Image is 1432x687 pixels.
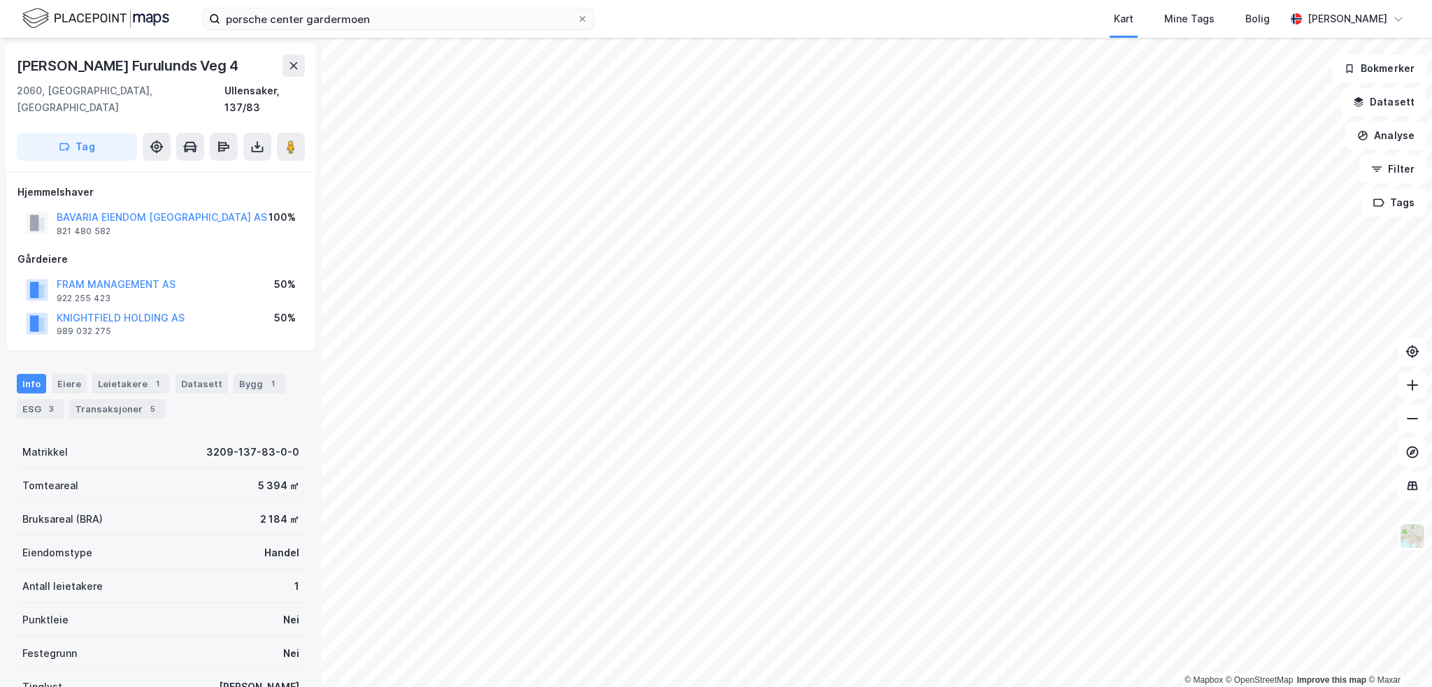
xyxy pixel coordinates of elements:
iframe: Chat Widget [1362,620,1432,687]
button: Datasett [1341,88,1426,116]
div: 5 394 ㎡ [258,477,299,494]
img: Z [1399,523,1426,549]
div: Datasett [176,374,228,393]
div: Info [17,374,46,393]
div: Kontrollprogram for chat [1362,620,1432,687]
div: 1 [294,578,299,595]
button: Tags [1361,189,1426,217]
div: 1 [266,377,280,391]
div: Matrikkel [22,444,68,461]
button: Bokmerker [1332,55,1426,82]
div: 1 [150,377,164,391]
input: Søk på adresse, matrikkel, gårdeiere, leietakere eller personer [220,8,577,29]
div: Ullensaker, 137/83 [224,82,305,116]
div: 922 255 423 [57,293,110,304]
div: 100% [268,209,296,226]
div: 989 032 275 [57,326,111,337]
div: 2060, [GEOGRAPHIC_DATA], [GEOGRAPHIC_DATA] [17,82,224,116]
button: Filter [1359,155,1426,183]
div: Bolig [1245,10,1270,27]
div: Leietakere [92,374,170,393]
div: Transaksjoner [69,399,165,419]
div: Bruksareal (BRA) [22,511,103,528]
div: [PERSON_NAME] [1308,10,1387,27]
div: 821 480 582 [57,226,110,237]
div: Nei [283,645,299,662]
div: Gårdeiere [17,251,304,268]
div: Mine Tags [1164,10,1215,27]
div: Bygg [234,374,285,393]
div: 5 [145,402,159,416]
div: Eiere [52,374,87,393]
div: Festegrunn [22,645,77,662]
a: OpenStreetMap [1226,675,1294,685]
div: Hjemmelshaver [17,184,304,201]
div: 50% [274,276,296,293]
button: Tag [17,133,137,161]
a: Mapbox [1184,675,1223,685]
div: Antall leietakere [22,578,103,595]
div: Eiendomstype [22,544,92,561]
img: logo.f888ab2527a4732fd821a326f86c7f29.svg [22,6,169,31]
div: 50% [274,310,296,326]
div: Punktleie [22,612,69,628]
div: [PERSON_NAME] Furulunds Veg 4 [17,55,241,77]
div: 3209-137-83-0-0 [206,444,299,461]
div: Nei [283,612,299,628]
div: 3 [44,402,58,416]
a: Improve this map [1297,675,1366,685]
div: ESG [17,399,64,419]
div: Tomteareal [22,477,78,494]
div: Handel [264,544,299,561]
div: 2 184 ㎡ [260,511,299,528]
button: Analyse [1345,122,1426,150]
div: Kart [1114,10,1133,27]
